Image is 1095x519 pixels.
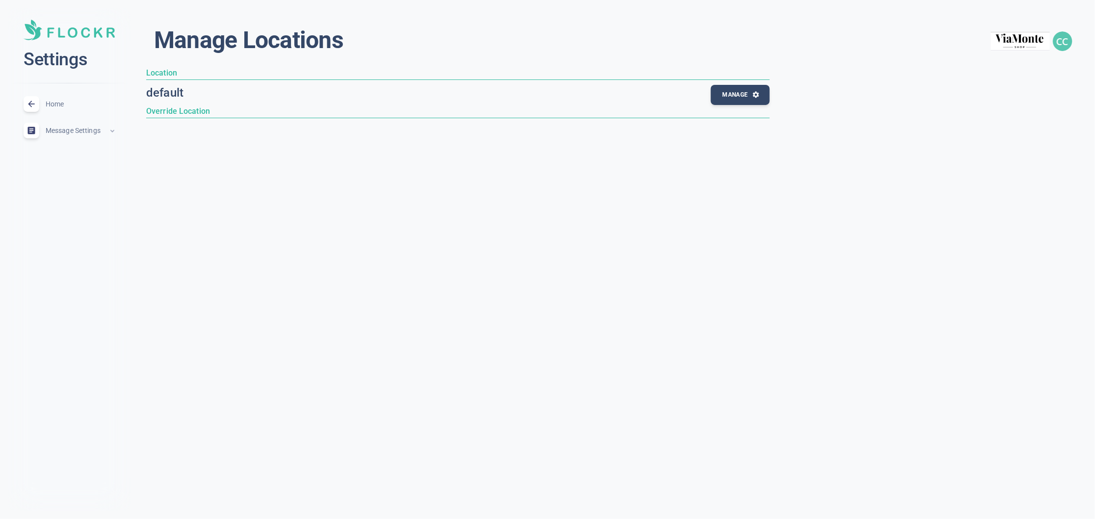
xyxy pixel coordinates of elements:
img: 049867dd815006062aed9e2634afbdeb [1053,31,1072,51]
h1: Manage Locations [154,26,343,55]
img: viamonteshop [991,26,1050,57]
h4: default [146,85,458,101]
a: Home [8,91,130,118]
span: expand_less [108,127,116,135]
h6: Override Location [146,105,770,118]
img: Soft UI Logo [24,20,115,40]
button: Manage [711,85,770,105]
h6: Location [146,67,770,80]
h2: Settings [24,48,115,71]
